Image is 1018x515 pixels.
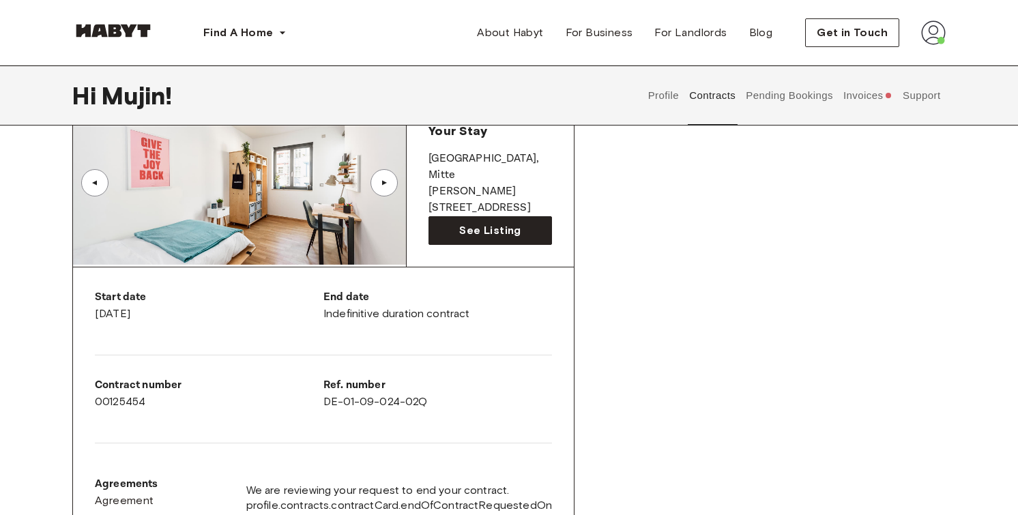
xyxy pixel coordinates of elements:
span: See Listing [459,222,521,239]
span: Get in Touch [817,25,888,41]
button: Find A Home [192,19,297,46]
div: user profile tabs [643,65,946,126]
button: Profile [646,65,681,126]
span: profile.contracts.contractCard.endOfContractRequestedOn [246,498,552,513]
span: About Habyt [477,25,543,41]
a: See Listing [428,216,552,245]
a: About Habyt [466,19,554,46]
p: Ref. number [323,377,552,394]
p: End date [323,289,552,306]
p: Start date [95,289,323,306]
div: Indefinitive duration contract [323,289,552,322]
span: Agreement [95,492,154,509]
div: [DATE] [95,289,323,322]
a: For Business [555,19,644,46]
div: 00125454 [95,377,323,410]
p: Agreements [95,476,158,492]
img: Image of the room [73,101,406,265]
span: Your Stay [428,123,486,138]
button: Support [901,65,942,126]
span: For Business [566,25,633,41]
button: Contracts [688,65,738,126]
a: For Landlords [643,19,738,46]
span: Find A Home [203,25,273,41]
p: [GEOGRAPHIC_DATA] , Mitte [428,151,552,183]
button: Pending Bookings [744,65,835,126]
button: Get in Touch [805,18,899,47]
span: Mujin ! [102,81,172,110]
p: Contract number [95,377,323,394]
a: Agreement [95,492,158,509]
span: For Landlords [654,25,727,41]
img: Habyt [72,24,154,38]
button: Invoices [841,65,894,126]
a: Blog [738,19,784,46]
span: We are reviewing your request to end your contract. [246,483,552,498]
div: DE-01-09-024-02Q [323,377,552,410]
p: [PERSON_NAME][STREET_ADDRESS] [428,183,552,216]
img: avatar [921,20,946,45]
span: Blog [749,25,773,41]
div: ▲ [88,179,102,187]
span: Hi [72,81,102,110]
div: ▲ [377,179,391,187]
